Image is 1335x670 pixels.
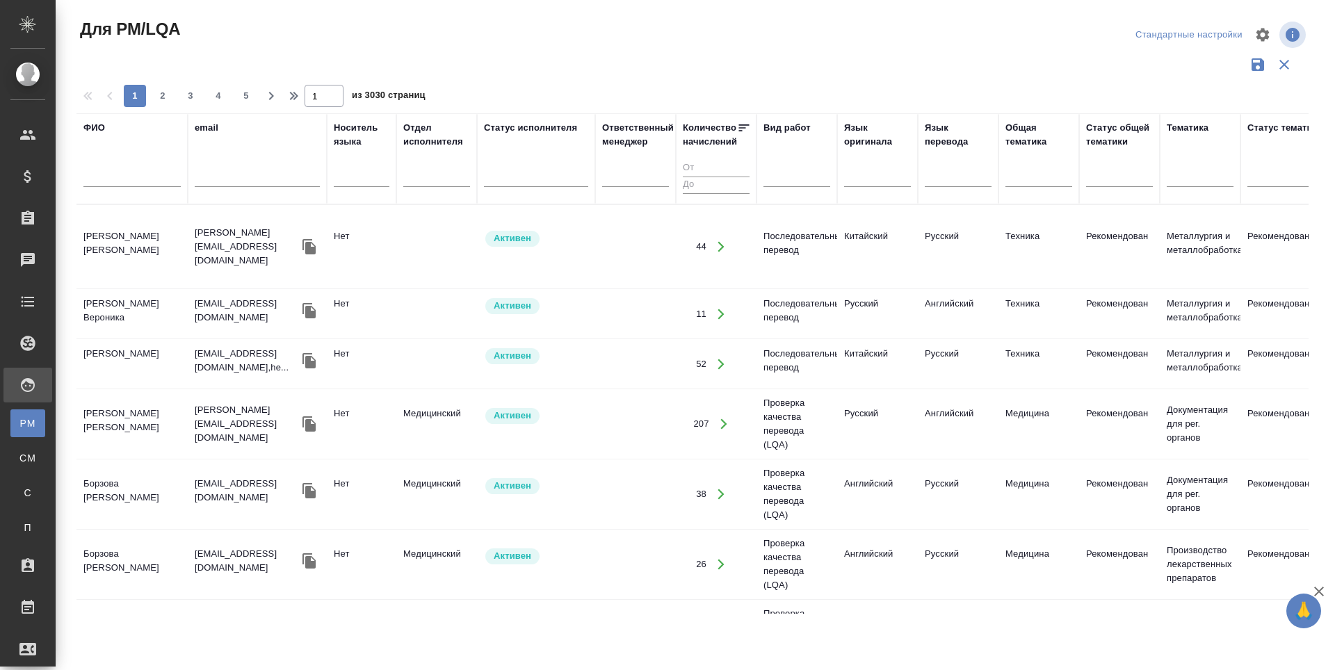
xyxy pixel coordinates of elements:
[683,177,750,194] input: До
[1160,610,1240,659] td: Фармацевтика
[195,547,299,575] p: [EMAIL_ADDRESS][DOMAIN_NAME]
[484,121,577,135] div: Статус исполнителя
[352,87,426,107] span: из 3030 страниц
[76,610,188,659] td: Борзова [PERSON_NAME]
[1160,396,1240,452] td: Документация для рег. органов
[925,121,992,149] div: Язык перевода
[918,470,998,518] td: Русский
[494,349,531,363] p: Активен
[83,121,105,135] div: ФИО
[327,400,396,448] td: Нет
[152,85,174,107] button: 2
[327,610,396,659] td: Нет
[707,233,736,261] button: Открыть работы
[696,307,706,321] div: 11
[299,550,320,571] button: Скопировать
[1079,400,1160,448] td: Рекомендован
[1079,290,1160,338] td: Рекомендован
[76,540,188,589] td: Борзова [PERSON_NAME]
[299,300,320,321] button: Скопировать
[756,600,837,669] td: Проверка качества перевода (LQA)
[396,470,477,518] td: Медицинский
[998,340,1079,389] td: Техника
[837,540,918,589] td: Английский
[837,340,918,389] td: Китайский
[494,231,531,245] p: Активен
[1160,537,1240,592] td: Производство лекарственных препаратов
[334,121,389,149] div: Носитель языка
[299,236,320,257] button: Скопировать
[602,121,674,149] div: Ответственный менеджер
[299,414,320,434] button: Скопировать
[494,549,531,563] p: Активен
[195,347,299,375] p: [EMAIL_ADDRESS][DOMAIN_NAME],he...
[327,340,396,389] td: Нет
[396,400,477,448] td: Медицинский
[484,297,588,316] div: Рядовой исполнитель: назначай с учетом рейтинга
[484,477,588,496] div: Рядовой исполнитель: назначай с учетом рейтинга
[396,610,477,659] td: Медицинский
[918,610,998,659] td: Русский
[195,477,299,505] p: [EMAIL_ADDRESS][DOMAIN_NAME]
[844,121,911,149] div: Язык оригинала
[1160,290,1240,338] td: Металлургия и металлобработка
[299,480,320,501] button: Скопировать
[756,340,837,389] td: Последовательный перевод
[696,240,706,254] div: 44
[918,540,998,589] td: Русский
[837,610,918,659] td: Английский
[1160,340,1240,389] td: Металлургия и металлобработка
[763,121,811,135] div: Вид работ
[327,470,396,518] td: Нет
[396,540,477,589] td: Медицинский
[1246,18,1279,51] span: Настроить таблицу
[299,350,320,371] button: Скопировать
[76,222,188,271] td: [PERSON_NAME] [PERSON_NAME]
[837,290,918,338] td: Русский
[693,417,709,431] div: 207
[195,403,299,445] p: [PERSON_NAME][EMAIL_ADDRESS][DOMAIN_NAME]
[918,290,998,338] td: Английский
[683,121,737,149] div: Количество начислений
[1079,222,1160,271] td: Рекомендован
[998,540,1079,589] td: Медицина
[179,89,202,103] span: 3
[207,89,229,103] span: 4
[484,347,588,366] div: Рядовой исполнитель: назначай с учетом рейтинга
[837,222,918,271] td: Китайский
[494,409,531,423] p: Активен
[918,400,998,448] td: Английский
[707,350,736,378] button: Открыть работы
[707,480,736,509] button: Открыть работы
[1167,121,1208,135] div: Тематика
[17,486,38,500] span: С
[998,400,1079,448] td: Медицина
[10,409,45,437] a: PM
[756,389,837,459] td: Проверка качества перевода (LQA)
[1086,121,1153,149] div: Статус общей тематики
[1279,22,1309,48] span: Посмотреть информацию
[1286,594,1321,628] button: 🙏
[403,121,470,149] div: Отдел исполнителя
[837,470,918,518] td: Английский
[998,610,1079,659] td: Медицина
[1247,121,1322,135] div: Статус тематики
[918,222,998,271] td: Русский
[76,290,188,338] td: [PERSON_NAME] Вероника
[152,89,174,103] span: 2
[17,416,38,430] span: PM
[707,550,736,579] button: Открыть работы
[1079,540,1160,589] td: Рекомендован
[696,487,706,501] div: 38
[998,470,1079,518] td: Медицина
[235,85,257,107] button: 5
[195,226,299,268] p: [PERSON_NAME][EMAIL_ADDRESS][DOMAIN_NAME]
[756,459,837,529] td: Проверка качества перевода (LQA)
[327,290,396,338] td: Нет
[756,530,837,599] td: Проверка качества перевода (LQA)
[10,444,45,472] a: CM
[683,160,750,177] input: От
[707,300,736,328] button: Открыть работы
[696,557,706,571] div: 26
[327,540,396,589] td: Нет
